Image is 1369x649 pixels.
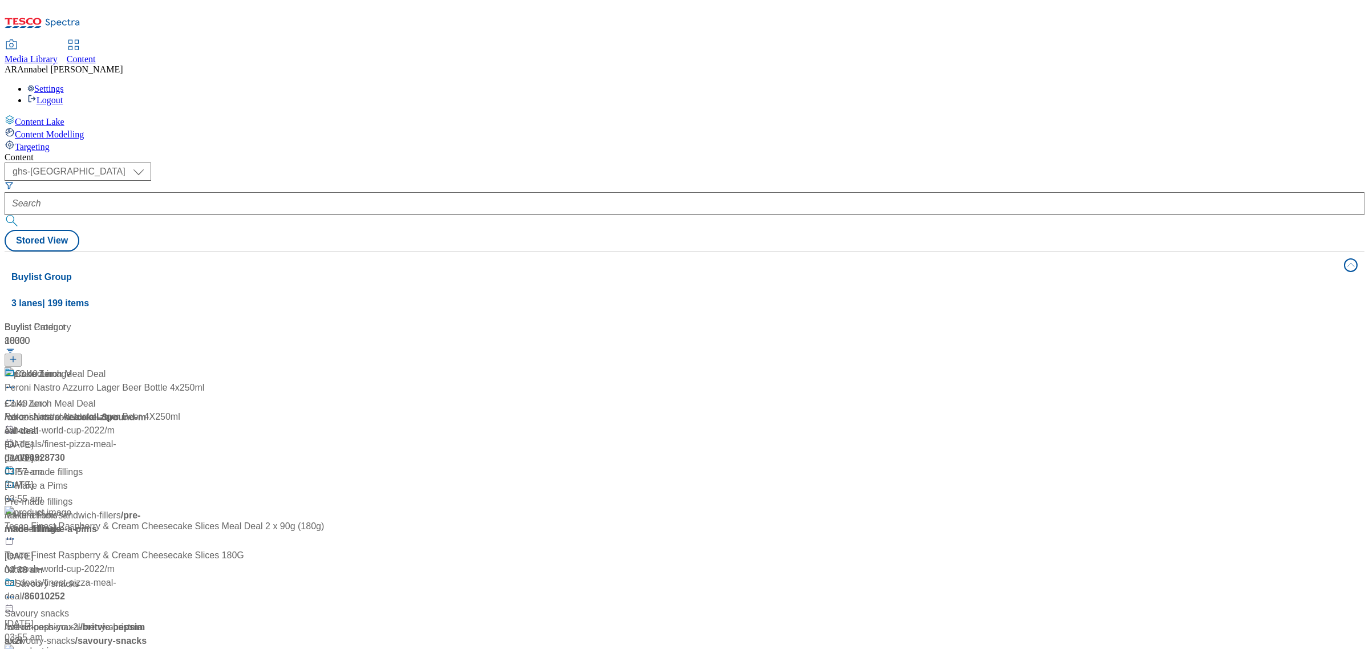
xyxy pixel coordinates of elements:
[27,95,63,105] a: Logout
[15,465,83,479] div: Pre-made fillings
[5,140,1364,152] a: Targeting
[5,495,72,509] div: Pre-made fillings
[5,115,1364,127] a: Content Lake
[15,577,79,591] div: Savoury snacks
[5,334,268,348] div: 10000
[27,84,64,94] a: Settings
[15,367,58,381] div: Coke Zero
[5,622,143,646] span: / we-whoosh-you-a-merry-christmas
[9,636,75,646] span: / savoury-snacks
[5,452,268,465] div: 03:09 am
[5,510,140,534] span: / pre-made-fillings
[5,252,1364,316] button: Buylist Group3 lanes| 199 items
[5,152,1364,163] div: Content
[15,117,64,127] span: Content Lake
[67,54,96,64] span: Content
[74,412,119,422] span: / coke-zero
[5,397,47,411] div: Coke Zero
[5,40,58,64] a: Media Library
[11,270,1337,284] h4: Buylist Group
[5,181,14,190] svg: Search Filters
[67,40,96,64] a: Content
[5,563,268,577] div: 02:48 am
[5,550,268,563] div: [DATE]
[5,607,69,620] div: Savoury snacks
[17,64,123,74] span: Annabel [PERSON_NAME]
[75,636,147,646] span: / savoury-snacks
[5,510,56,520] span: / all-lunchbox
[5,438,268,452] div: [DATE]
[15,129,84,139] span: Content Modelling
[15,142,50,152] span: Targeting
[52,412,74,422] span: / coke
[11,298,89,308] span: 3 lanes | 199 items
[5,230,79,252] button: Stored View
[5,127,1364,140] a: Content Modelling
[5,192,1364,215] input: Search
[5,412,52,422] span: / coke-santa
[5,64,17,74] span: AR
[56,510,121,520] span: / sandwich-fillers
[5,54,58,64] span: Media Library
[5,321,268,334] div: Buylist Category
